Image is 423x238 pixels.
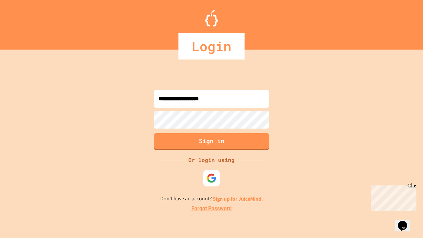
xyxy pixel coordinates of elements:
div: Or login using [185,156,238,164]
iframe: chat widget [368,183,416,211]
p: Don't have an account? [160,195,263,203]
a: Forgot Password [191,205,232,213]
iframe: chat widget [395,212,416,231]
a: Sign up for JuiceMind. [213,195,263,202]
div: Chat with us now!Close [3,3,46,42]
div: Login [178,33,245,59]
img: google-icon.svg [207,173,216,183]
img: Logo.svg [205,10,218,26]
button: Sign in [154,133,269,150]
